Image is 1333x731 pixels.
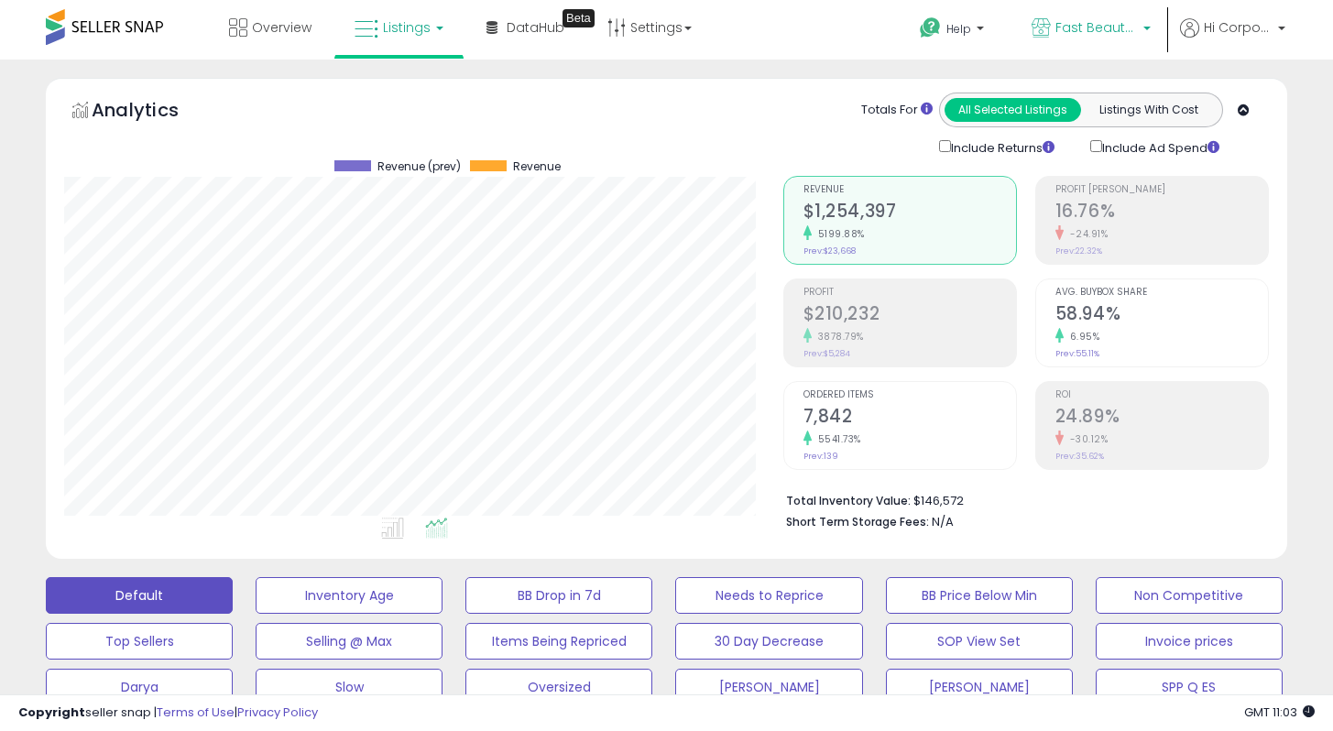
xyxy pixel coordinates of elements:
h2: $1,254,397 [803,201,1016,225]
small: 6.95% [1064,330,1100,344]
small: Prev: 22.32% [1055,245,1102,256]
button: Default [46,577,233,614]
button: [PERSON_NAME] [886,669,1073,705]
button: 30 Day Decrease [675,623,862,660]
button: Inventory Age [256,577,443,614]
div: Include Ad Spend [1076,136,1249,158]
button: SPP Q ES [1096,669,1283,705]
h5: Analytics [92,97,214,127]
button: Selling @ Max [256,623,443,660]
span: 2025-09-10 11:03 GMT [1244,704,1315,721]
small: -30.12% [1064,432,1109,446]
button: BB Price Below Min [886,577,1073,614]
small: Prev: 35.62% [1055,451,1104,462]
button: Invoice prices [1096,623,1283,660]
button: All Selected Listings [945,98,1081,122]
small: Prev: 55.11% [1055,348,1099,359]
button: BB Drop in 7d [465,577,652,614]
button: Listings With Cost [1080,98,1217,122]
button: Top Sellers [46,623,233,660]
small: Prev: $5,284 [803,348,850,359]
button: Non Competitive [1096,577,1283,614]
b: Short Term Storage Fees: [786,514,929,529]
strong: Copyright [18,704,85,721]
h2: 58.94% [1055,303,1268,328]
button: Slow [256,669,443,705]
li: $146,572 [786,488,1255,510]
small: 5541.73% [812,432,861,446]
button: SOP View Set [886,623,1073,660]
span: Profit [803,288,1016,298]
span: Revenue [803,185,1016,195]
small: 3878.79% [812,330,864,344]
a: Terms of Use [157,704,235,721]
button: Darya [46,669,233,705]
div: Tooltip anchor [563,9,595,27]
span: Avg. Buybox Share [1055,288,1268,298]
h2: 7,842 [803,406,1016,431]
span: Help [946,21,971,37]
span: Revenue [513,160,561,173]
button: Items Being Repriced [465,623,652,660]
small: Prev: $23,668 [803,245,856,256]
span: Revenue (prev) [377,160,461,173]
h2: 24.89% [1055,406,1268,431]
span: ROI [1055,390,1268,400]
b: Total Inventory Value: [786,493,911,508]
span: Hi Corporate [1204,18,1273,37]
i: Get Help [919,16,942,39]
span: Ordered Items [803,390,1016,400]
div: seller snap | | [18,704,318,722]
small: -24.91% [1064,227,1109,241]
div: Totals For [861,102,933,119]
h2: $210,232 [803,303,1016,328]
button: Needs to Reprice [675,577,862,614]
span: Overview [252,18,311,37]
button: Oversized [465,669,652,705]
span: Profit [PERSON_NAME] [1055,185,1268,195]
span: Fast Beauty ([GEOGRAPHIC_DATA]) [1055,18,1138,37]
span: N/A [932,513,954,530]
span: Listings [383,18,431,37]
span: DataHub [507,18,564,37]
small: Prev: 139 [803,451,838,462]
a: Hi Corporate [1180,18,1285,60]
a: Help [905,3,1002,60]
a: Privacy Policy [237,704,318,721]
button: [PERSON_NAME] [675,669,862,705]
div: Include Returns [925,136,1076,158]
small: 5199.88% [812,227,865,241]
h2: 16.76% [1055,201,1268,225]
